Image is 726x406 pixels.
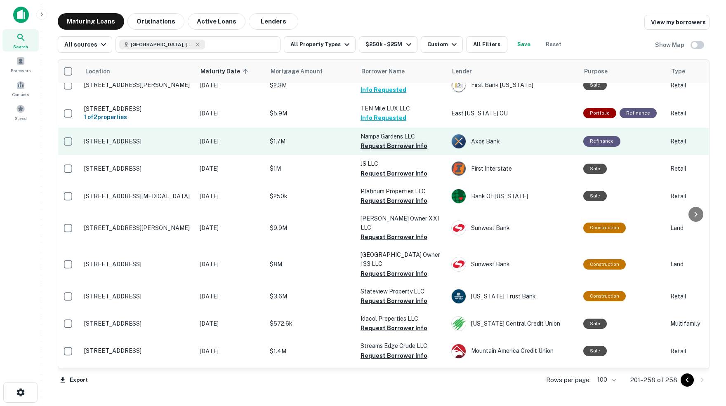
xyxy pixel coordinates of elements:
[466,36,507,53] button: All Filters
[271,66,333,76] span: Mortgage Amount
[452,78,466,92] img: picture
[249,13,298,30] button: Lenders
[188,13,245,30] button: Active Loans
[579,60,666,83] th: Purpose
[681,373,694,387] button: Go to previous page
[583,291,626,301] div: This loan purpose was for construction
[361,269,427,279] button: Request Borrower Info
[361,196,427,206] button: Request Borrower Info
[670,223,712,232] p: Land
[84,81,191,89] p: [STREET_ADDRESS][PERSON_NAME]
[200,292,262,301] p: [DATE]
[421,36,463,53] button: Custom
[200,347,262,356] p: [DATE]
[452,289,466,303] img: picture
[115,36,280,53] button: [GEOGRAPHIC_DATA], [GEOGRAPHIC_DATA], [GEOGRAPHIC_DATA]
[2,77,39,99] a: Contacts
[270,137,352,146] p: $1.7M
[447,60,579,83] th: Lender
[671,66,685,76] span: Type
[451,257,575,272] div: Sunwest Bank
[452,189,466,203] img: picture
[200,109,262,118] p: [DATE]
[685,340,726,380] iframe: Chat Widget
[270,164,352,173] p: $1M
[200,223,262,232] p: [DATE]
[583,259,626,270] div: This loan purpose was for construction
[670,164,712,173] p: Retail
[80,60,196,83] th: Location
[84,105,191,113] p: [STREET_ADDRESS]
[270,192,352,201] p: $250k
[427,40,459,49] div: Custom
[15,115,27,122] span: Saved
[584,66,608,76] span: Purpose
[85,66,110,76] span: Location
[84,260,191,268] p: [STREET_ADDRESS]
[361,187,443,196] p: Platinum Properties LLC
[583,319,607,329] div: Sale
[511,36,537,53] button: Save your search to get updates of matches that match your search criteria.
[2,101,39,123] a: Saved
[196,60,266,83] th: Maturity Date
[2,29,39,52] a: Search
[13,43,28,50] span: Search
[270,347,352,356] p: $1.4M
[64,40,108,49] div: All sources
[131,41,193,48] span: [GEOGRAPHIC_DATA], [GEOGRAPHIC_DATA], [GEOGRAPHIC_DATA]
[670,81,712,90] p: Retail
[200,81,262,90] p: [DATE]
[451,221,575,235] div: Sunwest Bank
[361,132,443,141] p: Nampa Gardens LLC
[13,7,29,23] img: capitalize-icon.png
[361,296,427,306] button: Request Borrower Info
[58,374,90,386] button: Export
[84,320,191,327] p: [STREET_ADDRESS]
[583,191,607,201] div: Sale
[583,108,616,118] div: This is a portfolio loan with 2 properties
[84,165,191,172] p: [STREET_ADDRESS]
[451,289,575,304] div: [US_STATE] Trust Bank
[361,341,443,350] p: Streams Edge Crude LLC
[270,223,352,232] p: $9.9M
[84,347,191,354] p: [STREET_ADDRESS]
[583,223,626,233] div: This loan purpose was for construction
[84,113,191,122] h6: 1 of 2 properties
[12,91,29,98] span: Contacts
[452,344,466,358] img: picture
[452,134,466,148] img: picture
[451,109,575,118] p: East [US_STATE] CU
[452,162,466,176] img: picture
[361,232,427,242] button: Request Borrower Info
[583,136,620,146] div: This loan purpose was for refinancing
[361,141,427,151] button: Request Borrower Info
[583,346,607,356] div: Sale
[451,189,575,204] div: Bank Of [US_STATE]
[583,80,607,90] div: Sale
[127,13,184,30] button: Originations
[84,192,191,200] p: [STREET_ADDRESS][MEDICAL_DATA]
[359,36,417,53] button: $250k - $25M
[655,40,686,49] h6: Show Map
[284,36,356,53] button: All Property Types
[670,347,712,356] p: Retail
[266,60,356,83] th: Mortgage Amount
[58,13,124,30] button: Maturing Loans
[670,137,712,146] p: Retail
[670,192,712,201] p: Retail
[670,319,712,328] p: Multifamily
[451,316,575,331] div: [US_STATE] Central Credit Union
[452,221,466,235] img: picture
[2,53,39,75] div: Borrowers
[84,224,191,232] p: [STREET_ADDRESS][PERSON_NAME]
[270,81,352,90] p: $2.3M
[451,134,575,149] div: Axos Bank
[670,292,712,301] p: Retail
[361,250,443,268] p: [GEOGRAPHIC_DATA] Owner 133 LLC
[666,60,716,83] th: Type
[200,164,262,173] p: [DATE]
[361,314,443,323] p: Idacol Properties LLC
[594,374,617,386] div: 100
